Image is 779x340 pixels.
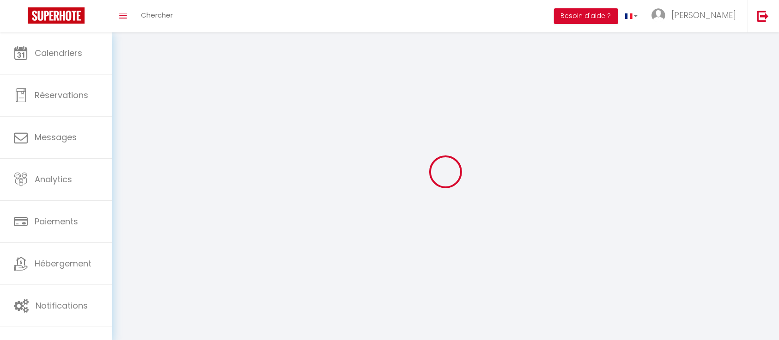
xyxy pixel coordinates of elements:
span: [PERSON_NAME] [671,9,736,21]
span: Calendriers [35,47,82,59]
img: Super Booking [28,7,85,24]
span: Hébergement [35,258,91,269]
button: Besoin d'aide ? [554,8,618,24]
span: Paiements [35,216,78,227]
span: Réservations [35,89,88,101]
span: Notifications [36,300,88,311]
img: logout [757,10,769,22]
img: ... [651,8,665,22]
span: Messages [35,131,77,143]
span: Analytics [35,173,72,185]
span: Chercher [141,10,173,20]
